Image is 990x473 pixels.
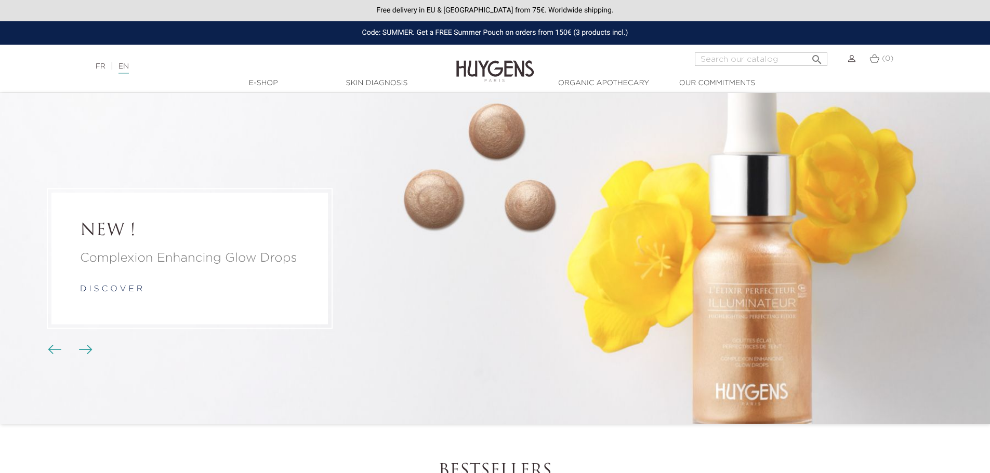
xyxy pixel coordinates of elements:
[456,44,534,84] img: Huygens
[695,52,827,66] input: Search
[80,286,142,294] a: d i s c o v e r
[96,63,105,70] a: FR
[808,49,826,63] button: 
[90,60,405,73] div: |
[552,78,656,89] a: Organic Apothecary
[80,249,299,268] a: Complexion Enhancing Glow Drops
[52,342,86,358] div: Carousel buttons
[811,50,823,63] i: 
[325,78,429,89] a: Skin Diagnosis
[212,78,315,89] a: E-Shop
[80,221,299,241] a: NEW !
[118,63,129,74] a: EN
[665,78,769,89] a: Our commitments
[882,55,893,62] span: (0)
